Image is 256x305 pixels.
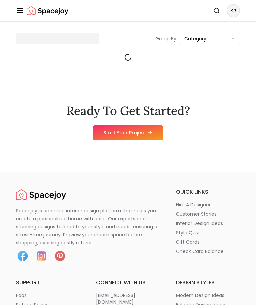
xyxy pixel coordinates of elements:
a: modern design ideas [176,292,240,299]
p: check card balance [176,248,224,255]
h6: support [16,279,80,287]
a: hire a designer [176,201,240,208]
p: hire a designer [176,201,211,208]
button: KR [227,4,240,17]
h2: Ready To Get Started? [66,104,190,117]
img: Facebook icon [16,249,29,263]
a: style quiz [176,229,240,236]
p: customer stories [176,211,217,217]
a: interior design ideas [176,220,240,227]
h6: design styles [176,279,240,287]
p: gift cards [176,239,200,245]
a: customer stories [176,211,240,217]
p: Spacejoy is an online interior design platform that helps you create a personalized home with eas... [16,207,160,247]
a: check card balance [176,248,240,255]
p: style quiz [176,229,199,236]
a: Spacejoy [27,4,68,17]
p: Group By: [155,35,177,42]
img: Instagram icon [35,249,48,263]
a: gift cards [176,239,240,245]
a: Spacejoy [16,188,66,201]
p: interior design ideas [176,220,223,227]
p: faqs [16,292,27,299]
img: Pinterest icon [53,249,67,263]
h6: connect with us [96,279,160,287]
a: Start Your Project [93,125,163,140]
p: modern design ideas [176,292,224,299]
h6: quick links [176,188,240,196]
img: Spacejoy Logo [27,4,68,17]
span: KR [227,5,239,17]
img: Spacejoy Logo [16,188,66,201]
a: faqs [16,292,80,299]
